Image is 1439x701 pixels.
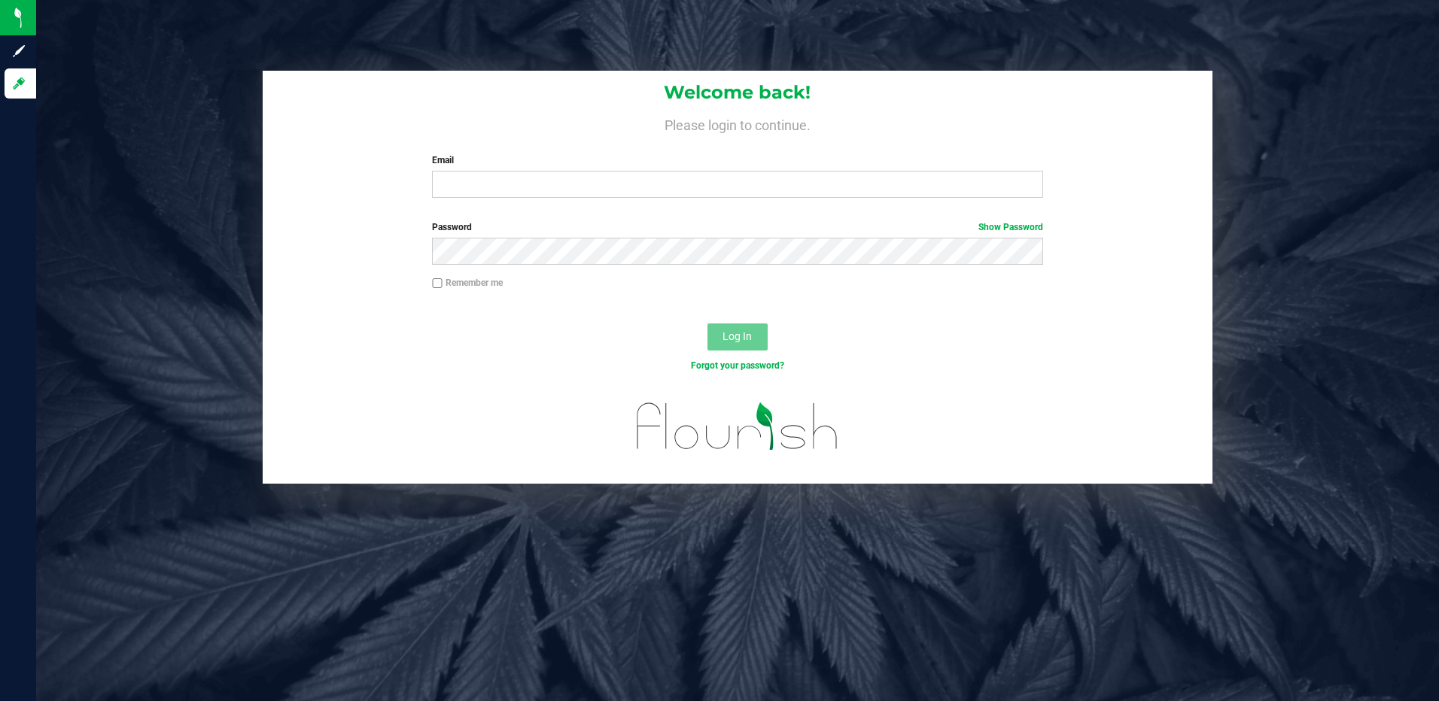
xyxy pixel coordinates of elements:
[691,360,784,371] a: Forgot your password?
[11,76,26,91] inline-svg: Log in
[619,388,856,465] img: flourish_logo.svg
[707,323,768,350] button: Log In
[263,114,1213,132] h4: Please login to continue.
[978,222,1043,232] a: Show Password
[432,153,1043,167] label: Email
[432,278,443,289] input: Remember me
[11,44,26,59] inline-svg: Sign up
[432,276,503,290] label: Remember me
[723,330,752,342] span: Log In
[263,83,1213,102] h1: Welcome back!
[432,222,472,232] span: Password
